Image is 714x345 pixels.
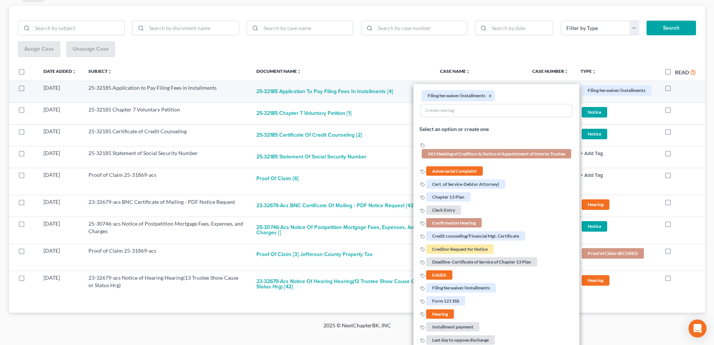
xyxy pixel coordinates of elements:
[426,231,525,241] span: Credit counseling/Financial Mgt. Certificate
[426,258,537,267] span: Deadline- Certificate of Service of Chapter 13 Plan
[440,68,470,74] a: Case Nameunfold_more
[82,102,250,124] td: 25-32185 Chapter 7 Voluntary Petition
[581,171,653,179] a: + Add Tag
[256,220,428,240] button: 25-30746-acs Notice of Postpetition Mortgage Fees, Expenses, and Charges []
[582,275,609,285] span: Hearing
[261,21,353,35] input: Search by case name
[108,69,112,74] i: unfold_more
[581,151,603,156] button: + Add Tag
[422,149,571,159] span: 341 Meeting of Creditors & Notice of Appointment of Interim Trustee
[581,220,653,232] a: Notice
[426,205,461,215] span: Clerk Entry
[466,69,470,74] i: unfold_more
[581,247,653,259] a: Proof of Claim-SECURED
[421,104,572,117] input: Create new tag
[88,68,112,74] a: Subjectunfold_more
[421,194,472,200] a: Chapter 13 Plan
[426,244,494,254] span: Creditor Request for Notice
[421,297,466,304] a: Form 121 SSS
[82,168,250,195] td: Proof of Claim 25-31869-acs
[82,195,250,217] td: 23-32679-acs BNC Certificate of Mailing - PDF Notice Request
[256,84,393,99] button: 25-32185 Application to Pay Filing Fees in Installments [4]
[422,90,495,101] li: Filing fee waiver/installments
[144,322,571,335] div: 2025 © NextChapterBK, INC
[564,69,569,74] i: unfold_more
[421,285,497,291] a: Filing fee waiver/installments
[592,69,596,74] i: unfold_more
[421,232,526,239] a: Credit counseling/Financial Mgt. Certificate
[582,85,651,95] span: Filing fee waiver/installments
[37,81,82,102] td: [DATE]
[421,220,483,226] a: Confirmation Hearing
[256,171,299,186] button: Proof of Claim [6]
[256,128,362,143] button: 25-32185 Certificate of Credit Counseling [2]
[256,106,352,121] button: 25-32185 Chapter 7 Voluntary Petition [1]
[582,221,607,231] span: Notice
[426,166,483,176] span: Adversarial Complaint
[37,217,82,244] td: [DATE]
[581,106,653,118] a: Notice
[532,68,569,74] a: Case Numberunfold_more
[581,149,653,157] a: + Add Tag
[82,146,250,168] td: 25-32185 Statement of Social Security Number
[421,167,484,174] a: Adversarial Complaint
[581,68,596,74] a: Typeunfold_more
[581,128,653,140] a: Notice
[421,310,455,317] a: Hearing
[37,271,82,298] td: [DATE]
[582,248,644,258] span: Proof of Claim-SECURED
[426,296,465,306] span: Form 121 SSS
[82,244,250,271] td: Proof of Claim 25-31869-acs
[421,206,462,213] a: Clerk Entry
[413,121,579,139] li: Select an option or create one
[689,319,707,337] div: Open Intercom Messenger
[375,21,467,35] input: Search by case number
[426,335,495,345] span: Last day to oppose discharge
[37,244,82,271] td: [DATE]
[37,168,82,195] td: [DATE]
[421,324,480,330] a: Installment payment
[37,146,82,168] td: [DATE]
[581,198,653,211] a: Hearing
[426,322,479,332] span: Installment payment
[256,149,367,164] button: 25-32185 Statement of Social Security Number
[37,102,82,124] td: [DATE]
[43,68,76,74] a: Date Addedunfold_more
[421,259,538,265] a: Deadline- Certificate of Service of Chapter 13 Plan
[426,283,496,293] span: Filing fee waiver/installments
[82,124,250,146] td: 25-32185 Certificate of Credit Counseling
[37,195,82,217] td: [DATE]
[256,247,373,262] button: Proof of Claim [3] Jefferson County property tax
[37,124,82,146] td: [DATE]
[582,107,607,117] span: Notice
[582,129,607,139] span: Notice
[72,69,76,74] i: unfold_more
[421,142,572,157] a: 341 Meeting of Creditors & Notice of Appointment of Interim Trustee
[647,21,696,36] button: Search
[421,246,495,252] a: Creditor Request for Notice
[256,68,301,74] a: Document Nameunfold_more
[581,173,603,178] button: + Add Tag
[256,198,415,213] button: 23-32679-acs BNC Certificate of Mailing - PDF Notice Request [43]
[256,274,428,294] button: 23-32679-acs Notice of Hearing Hearing(13 Trustee Show Cause or Status Hrg) [42]
[426,179,505,189] span: Cert. of Service-Debtor Attorney)
[426,218,482,228] span: Confirmation Hearing
[297,69,301,74] i: unfold_more
[581,274,653,286] a: Hearing
[82,81,250,102] td: 25-32185 Application to Pay Filing Fees in Installments
[421,271,454,278] a: Exhibit
[488,93,492,99] button: ×
[426,309,454,319] span: Hearing
[147,21,239,35] input: Search by document name
[426,193,470,202] span: Chapter 13 Plan
[82,271,250,298] td: 23-32679-acs Notice of Hearing Hearing(13 Trustee Show Cause or Status Hrg)
[675,68,689,76] label: Read
[489,21,553,35] input: Search by date
[526,81,575,102] td: 25-32185
[82,217,250,244] td: 25-30746-acs Notice of Postpetition Mortgage Fees, Expenses, and Charges
[582,199,609,209] span: Hearing
[32,21,124,35] input: Search by subject
[581,84,653,96] a: Filing fee waiver/installments
[421,336,496,343] a: Last day to oppose discharge
[421,181,506,187] a: Cert. of Service-Debtor Attorney)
